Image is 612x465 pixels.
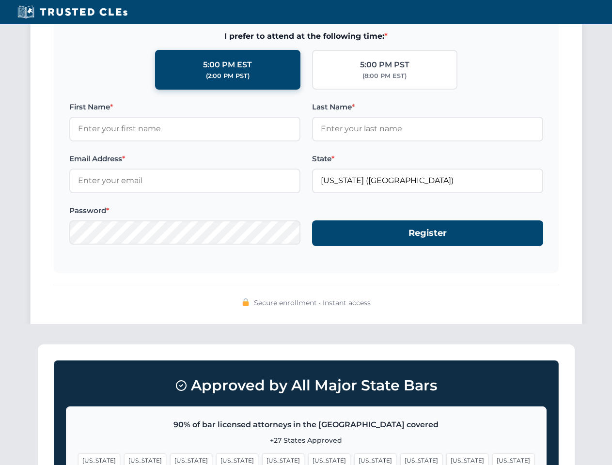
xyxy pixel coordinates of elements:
[362,71,407,81] div: (8:00 PM EST)
[312,153,543,165] label: State
[360,59,409,71] div: 5:00 PM PST
[69,30,543,43] span: I prefer to attend at the following time:
[78,418,534,431] p: 90% of bar licensed attorneys in the [GEOGRAPHIC_DATA] covered
[254,297,371,308] span: Secure enrollment • Instant access
[203,59,252,71] div: 5:00 PM EST
[69,169,300,193] input: Enter your email
[69,101,300,113] label: First Name
[69,117,300,141] input: Enter your first name
[15,5,130,19] img: Trusted CLEs
[312,101,543,113] label: Last Name
[312,220,543,246] button: Register
[206,71,250,81] div: (2:00 PM PST)
[242,298,250,306] img: 🔒
[312,117,543,141] input: Enter your last name
[78,435,534,446] p: +27 States Approved
[69,205,300,217] label: Password
[66,372,547,399] h3: Approved by All Major State Bars
[312,169,543,193] input: Florida (FL)
[69,153,300,165] label: Email Address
